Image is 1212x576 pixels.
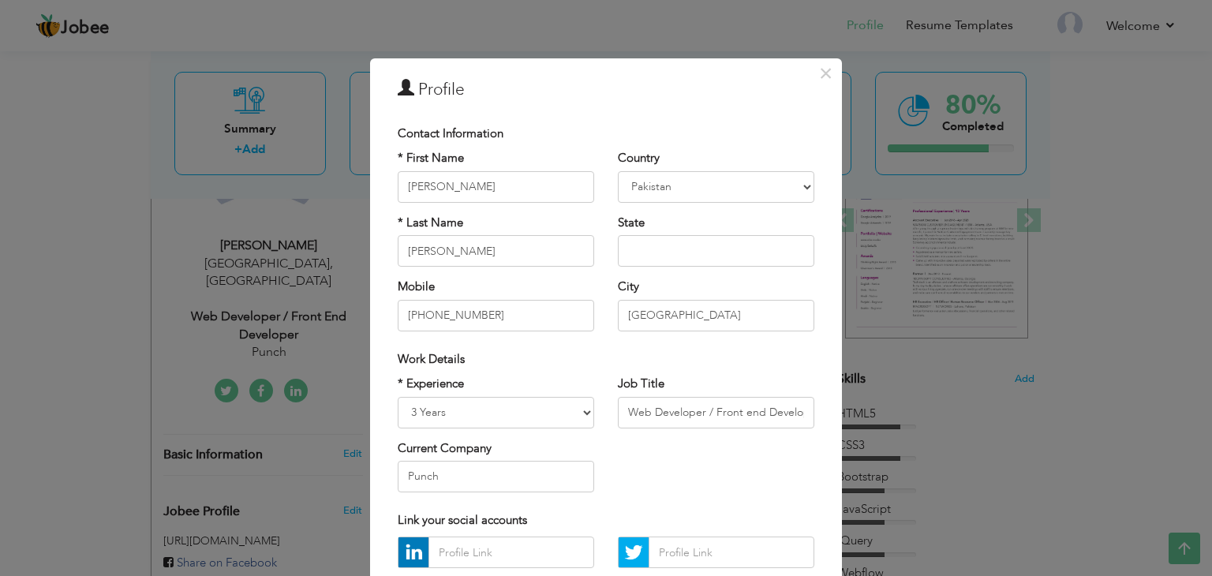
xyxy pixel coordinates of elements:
label: Job Title [618,376,664,392]
span: × [819,59,832,88]
button: Close [813,61,838,86]
span: Contact Information [398,125,503,141]
img: Twitter [619,537,649,567]
input: Profile Link [428,537,594,568]
label: * First Name [398,150,464,166]
img: linkedin [398,537,428,567]
span: Work Details [398,351,465,367]
label: Country [618,150,660,166]
input: Profile Link [649,537,814,568]
label: Current Company [398,440,492,457]
span: Link your social accounts [398,512,527,528]
label: City [618,279,639,295]
label: * Experience [398,376,464,392]
h3: Profile [398,78,814,102]
label: State [618,215,645,231]
label: * Last Name [398,215,463,231]
label: Mobile [398,279,435,295]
